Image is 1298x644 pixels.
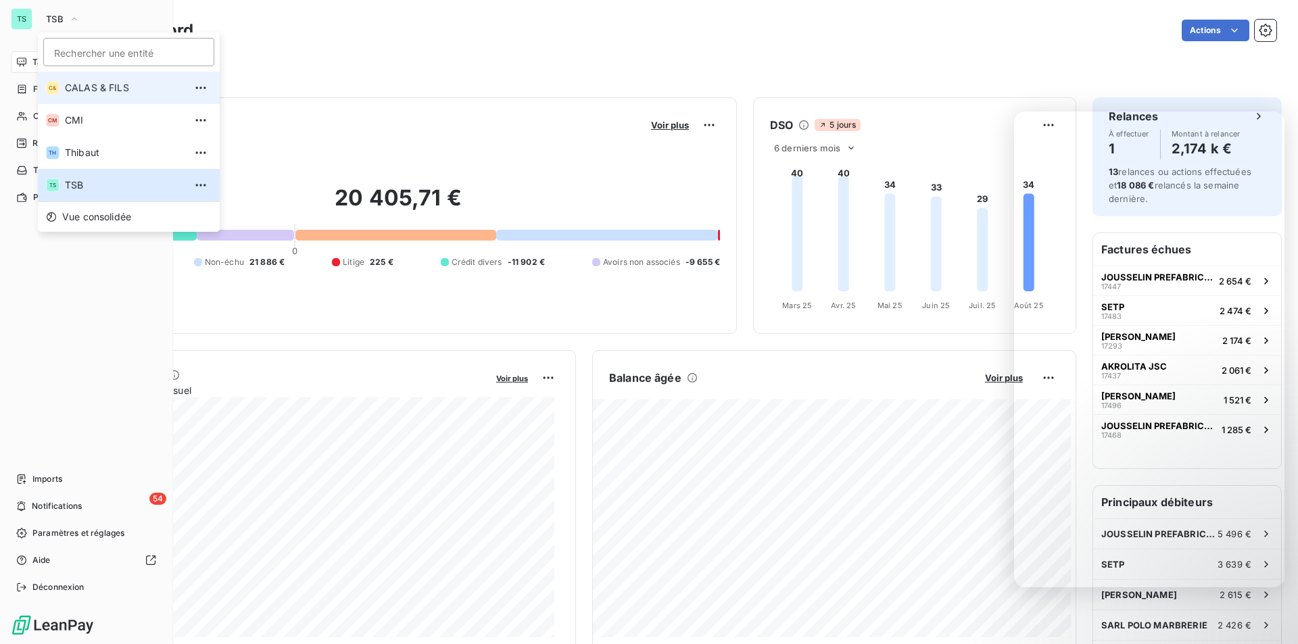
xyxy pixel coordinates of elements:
[11,159,162,181] a: Tâches
[981,372,1027,384] button: Voir plus
[343,256,364,268] span: Litige
[249,256,285,268] span: 21 886 €
[815,119,860,131] span: 5 jours
[1101,589,1177,600] span: [PERSON_NAME]
[770,117,793,133] h6: DSO
[603,256,680,268] span: Avoirs non associés
[65,146,185,159] span: Thibaut
[11,8,32,30] div: TS
[1252,598,1284,630] iframe: Intercom live chat
[32,473,62,485] span: Imports
[33,191,74,203] span: Paiements
[1220,589,1251,600] span: 2 615 €
[11,51,162,73] a: Tableau de bord
[149,493,166,505] span: 54
[43,38,214,66] input: placeholder
[609,370,681,386] h6: Balance âgée
[11,132,162,154] a: 1Relances
[1182,20,1249,41] button: Actions
[32,56,95,68] span: Tableau de bord
[922,301,950,310] tspan: Juin 25
[1109,108,1158,124] h6: Relances
[1218,620,1251,630] span: 2 426 €
[46,114,59,127] div: CM
[32,581,85,593] span: Déconnexion
[11,78,162,100] a: Factures
[831,301,856,310] tspan: Avr. 25
[11,187,162,208] a: Paiements
[32,527,124,539] span: Paramètres et réglages
[33,164,62,176] span: Tâches
[11,549,162,571] a: Aide
[370,256,393,268] span: 225 €
[651,120,689,130] span: Voir plus
[292,245,297,256] span: 0
[496,374,528,383] span: Voir plus
[452,256,502,268] span: Crédit divers
[46,178,59,192] div: TS
[76,383,487,397] span: Chiffre d'affaires mensuel
[774,143,840,153] span: 6 derniers mois
[1101,620,1207,630] span: SARL POLO MARBRERIE
[65,114,185,127] span: CMI
[11,468,162,490] a: Imports
[985,372,1023,383] span: Voir plus
[205,256,244,268] span: Non-échu
[46,81,59,95] div: C&
[62,210,131,224] span: Vue consolidée
[33,83,68,95] span: Factures
[492,372,532,384] button: Voir plus
[878,301,903,310] tspan: Mai 25
[1014,112,1284,587] iframe: Intercom live chat
[647,119,693,131] button: Voir plus
[686,256,720,268] span: -9 655 €
[508,256,545,268] span: -11 902 €
[32,554,51,566] span: Aide
[11,614,95,636] img: Logo LeanPay
[76,184,720,225] h2: 20 405,71 €
[46,146,59,159] div: TH
[32,137,68,149] span: Relances
[65,81,185,95] span: CALAS & FILS
[65,178,185,192] span: TSB
[969,301,996,310] tspan: Juil. 25
[46,14,64,24] span: TSB
[11,105,162,127] a: Clients
[32,500,82,512] span: Notifications
[33,110,60,122] span: Clients
[11,522,162,544] a: Paramètres et réglages
[782,301,812,310] tspan: Mars 25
